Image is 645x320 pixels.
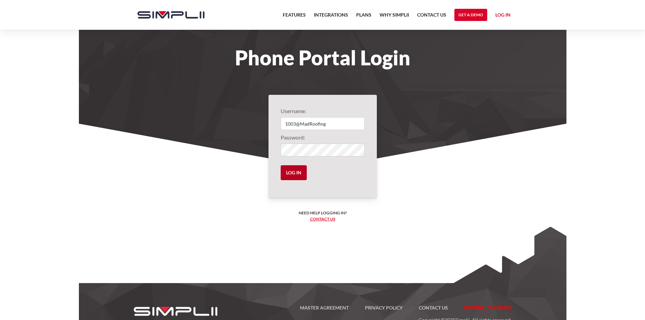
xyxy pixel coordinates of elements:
[417,11,446,23] a: Contact US
[495,11,511,21] a: Log in
[357,304,411,312] a: Privacy Policy
[411,304,456,312] a: Contact US
[454,9,487,21] a: Get a Demo
[281,165,307,180] input: Log in
[281,107,365,115] label: Username:
[310,216,335,221] a: Contact us
[281,107,365,186] form: Login
[464,304,512,311] span: [PHONE_NUMBER]
[356,11,371,23] a: Plans
[283,11,306,23] a: Features
[292,304,357,312] a: Master Agreement
[137,11,205,19] img: Simplii
[299,210,347,222] h6: Need help logging in? ‍
[131,50,515,65] h1: Phone Portal Login
[314,11,348,23] a: Integrations
[281,133,365,142] label: Password:
[380,11,409,23] a: Why Simplii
